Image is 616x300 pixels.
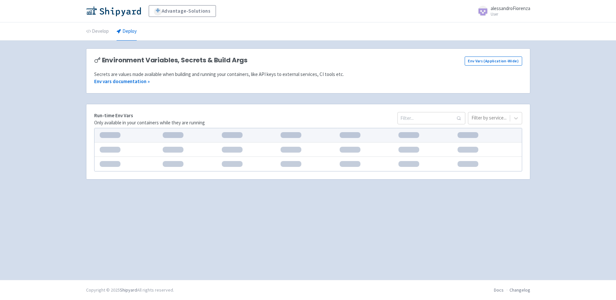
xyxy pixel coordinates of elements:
[491,5,530,11] span: alessandroFiorenza
[86,287,174,294] div: Copyright © 2025 All rights reserved.
[94,112,133,119] strong: Run-time Env Vars
[94,119,205,127] p: Only available in your containers while they are running
[397,112,465,124] input: Filter...
[94,71,522,78] div: Secrets are values made available when building and running your containers, like API keys to ext...
[86,6,141,16] img: Shipyard logo
[491,12,530,16] small: User
[149,5,216,17] a: Advantage-Solutions
[102,56,248,64] span: Environment Variables, Secrets & Build Args
[120,287,137,293] a: Shipyard
[474,6,530,16] a: alessandroFiorenza User
[509,287,530,293] a: Changelog
[117,22,137,41] a: Deploy
[465,56,522,66] a: Env Vars (Application-Wide)
[494,287,504,293] a: Docs
[86,22,109,41] a: Develop
[94,78,150,84] a: Env vars documentation »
